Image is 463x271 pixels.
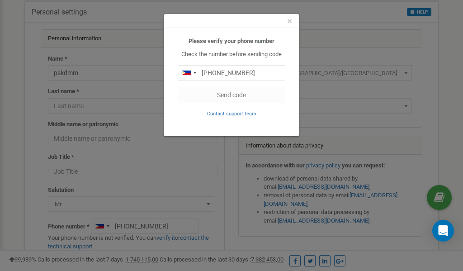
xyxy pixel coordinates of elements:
[207,111,256,117] small: Contact support team
[432,220,454,242] div: Open Intercom Messenger
[287,17,292,26] button: Close
[189,38,274,44] b: Please verify your phone number
[287,16,292,27] span: ×
[178,65,285,81] input: 0905 123 4567
[178,66,199,80] div: Telephone country code
[178,87,285,103] button: Send code
[178,50,285,59] p: Check the number before sending code
[207,110,256,117] a: Contact support team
